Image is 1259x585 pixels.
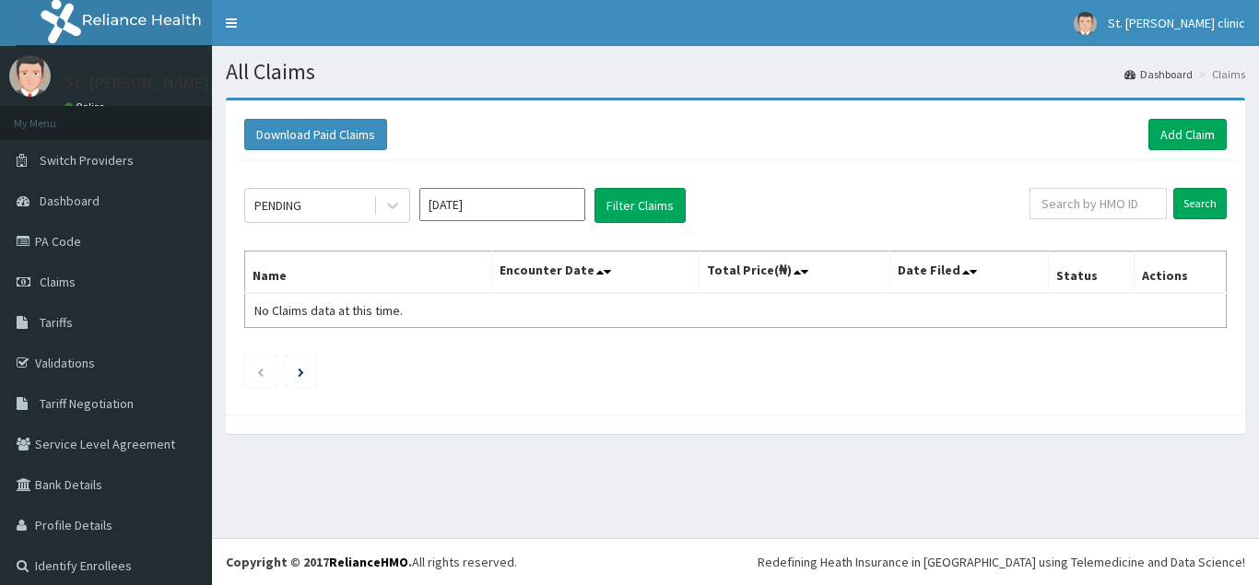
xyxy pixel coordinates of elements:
[1074,12,1097,35] img: User Image
[329,554,408,570] a: RelianceHMO
[226,554,412,570] strong: Copyright © 2017 .
[492,252,699,294] th: Encounter Date
[254,196,301,215] div: PENDING
[40,193,100,209] span: Dashboard
[1173,188,1227,219] input: Search
[226,60,1245,84] h1: All Claims
[1134,252,1226,294] th: Actions
[212,538,1259,585] footer: All rights reserved.
[40,152,134,169] span: Switch Providers
[1148,119,1227,150] a: Add Claim
[65,75,251,91] p: St. [PERSON_NAME] clinic
[40,314,73,331] span: Tariffs
[245,252,492,294] th: Name
[298,363,304,380] a: Next page
[1049,252,1135,294] th: Status
[65,100,109,113] a: Online
[594,188,686,223] button: Filter Claims
[9,55,51,97] img: User Image
[254,302,403,319] span: No Claims data at this time.
[699,252,890,294] th: Total Price(₦)
[1124,66,1193,82] a: Dashboard
[1030,188,1167,219] input: Search by HMO ID
[40,395,134,412] span: Tariff Negotiation
[758,553,1245,571] div: Redefining Heath Insurance in [GEOGRAPHIC_DATA] using Telemedicine and Data Science!
[256,363,265,380] a: Previous page
[40,274,76,290] span: Claims
[419,188,585,221] input: Select Month and Year
[1108,15,1245,31] span: St. [PERSON_NAME] clinic
[890,252,1049,294] th: Date Filed
[244,119,387,150] button: Download Paid Claims
[1194,66,1245,82] li: Claims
